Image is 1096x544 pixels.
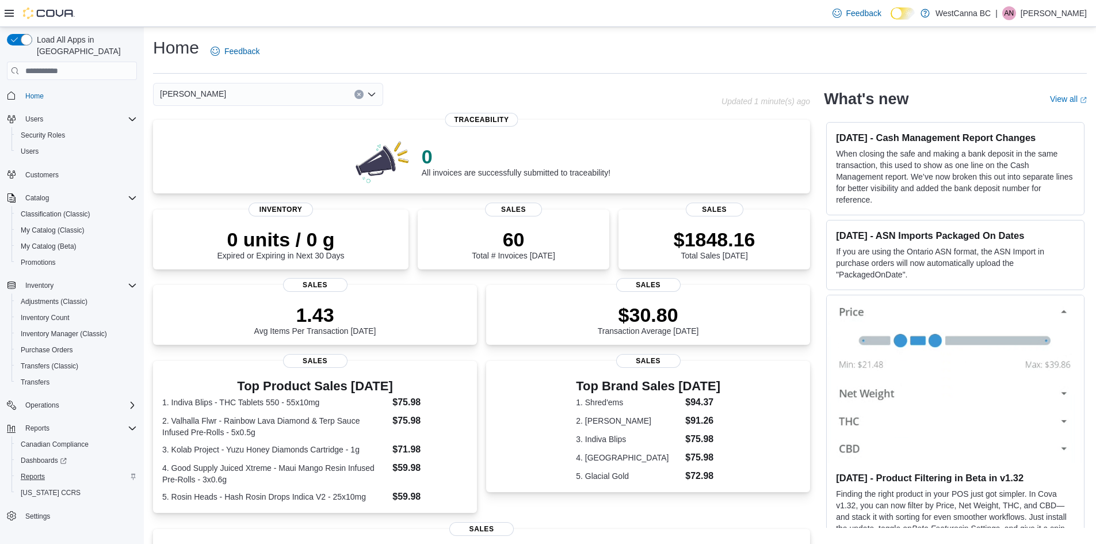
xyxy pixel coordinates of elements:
span: Sales [283,278,347,292]
span: Home [25,92,44,101]
dt: 2. Valhalla Flwr - Rainbow Lava Diamond & Terp Sauce Infused Pre-Rolls - 5x0.5g [162,415,388,438]
h2: What's new [824,90,908,108]
a: Promotions [16,256,60,269]
button: Catalog [2,190,142,206]
span: Purchase Orders [21,345,73,355]
span: [PERSON_NAME] [160,87,226,101]
span: Promotions [21,258,56,267]
span: [US_STATE] CCRS [21,488,81,497]
div: Total Sales [DATE] [674,228,755,260]
span: Sales [616,278,681,292]
dd: $59.98 [392,490,468,504]
dt: 2. [PERSON_NAME] [576,415,681,427]
dd: $91.26 [685,414,720,428]
span: Transfers [16,375,137,389]
button: Catalog [21,191,54,205]
input: Dark Mode [891,7,915,20]
p: $30.80 [598,303,699,326]
span: Reports [25,424,49,433]
dd: $75.98 [392,395,468,409]
span: Sales [686,203,743,216]
dt: 3. Kolab Project - Yuzu Honey Diamonds Cartridge - 1g [162,444,388,455]
p: Updated 1 minute(s) ago [721,97,810,106]
p: 0 units / 0 g [217,228,345,251]
button: Customers [2,166,142,183]
p: 1.43 [254,303,376,326]
svg: External link [1080,97,1087,104]
span: Sales [616,354,681,368]
span: Reports [21,472,45,481]
p: | [995,6,998,20]
button: Clear input [354,90,364,99]
p: 60 [472,228,555,251]
span: Customers [21,168,137,182]
a: Home [21,89,48,103]
button: Users [21,112,48,126]
a: Transfers [16,375,54,389]
span: Operations [21,398,137,412]
dt: 3. Indiva Blips [576,433,681,445]
a: View allExternal link [1050,94,1087,104]
a: Reports [16,470,49,484]
span: Dashboards [16,454,137,467]
a: Adjustments (Classic) [16,295,92,309]
button: Transfers (Classic) [12,358,142,374]
h3: [DATE] - Cash Management Report Changes [836,132,1075,143]
button: Settings [2,508,142,524]
button: My Catalog (Classic) [12,222,142,238]
a: Canadian Compliance [16,438,93,451]
p: [PERSON_NAME] [1021,6,1087,20]
span: Feedback [846,7,881,19]
a: Inventory Count [16,311,74,325]
span: Washington CCRS [16,486,137,500]
a: Customers [21,168,63,182]
a: [US_STATE] CCRS [16,486,85,500]
span: Inventory [249,203,313,216]
span: AN [1005,6,1014,20]
a: Dashboards [16,454,71,467]
span: Purchase Orders [16,343,137,357]
dd: $72.98 [685,469,720,483]
h3: Top Product Sales [DATE] [162,379,468,393]
button: Users [12,143,142,159]
a: Settings [21,509,55,523]
h3: Top Brand Sales [DATE] [576,379,720,393]
span: Settings [21,509,137,523]
span: Settings [25,512,50,521]
span: Home [21,88,137,102]
a: My Catalog (Beta) [16,239,81,253]
a: Security Roles [16,128,70,142]
span: Sales [449,522,514,536]
a: Feedback [828,2,886,25]
button: My Catalog (Beta) [12,238,142,254]
button: Home [2,87,142,104]
h1: Home [153,36,199,59]
img: Cova [23,7,75,19]
a: Classification (Classic) [16,207,95,221]
button: Users [2,111,142,127]
dd: $75.98 [685,432,720,446]
span: Inventory Manager (Classic) [16,327,137,341]
dd: $94.37 [685,395,720,409]
span: My Catalog (Classic) [16,223,137,237]
span: Inventory Count [21,313,70,322]
span: Inventory [21,279,137,292]
span: Transfers [21,378,49,387]
span: Users [21,147,39,156]
p: If you are using the Ontario ASN format, the ASN Import in purchase orders will now automatically... [836,246,1075,280]
button: Inventory Count [12,310,142,326]
button: Reports [21,421,54,435]
span: Canadian Compliance [16,438,137,451]
button: Security Roles [12,127,142,143]
dt: 1. Indiva Blips - THC Tablets 550 - 55x10mg [162,397,388,408]
button: Operations [21,398,64,412]
div: Expired or Expiring in Next 30 Days [217,228,345,260]
span: Users [25,115,43,124]
span: Adjustments (Classic) [16,295,137,309]
a: Transfers (Classic) [16,359,83,373]
button: Inventory [2,277,142,294]
div: All invoices are successfully submitted to traceability! [422,145,610,177]
button: Inventory [21,279,58,292]
dt: 5. Glacial Gold [576,470,681,482]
